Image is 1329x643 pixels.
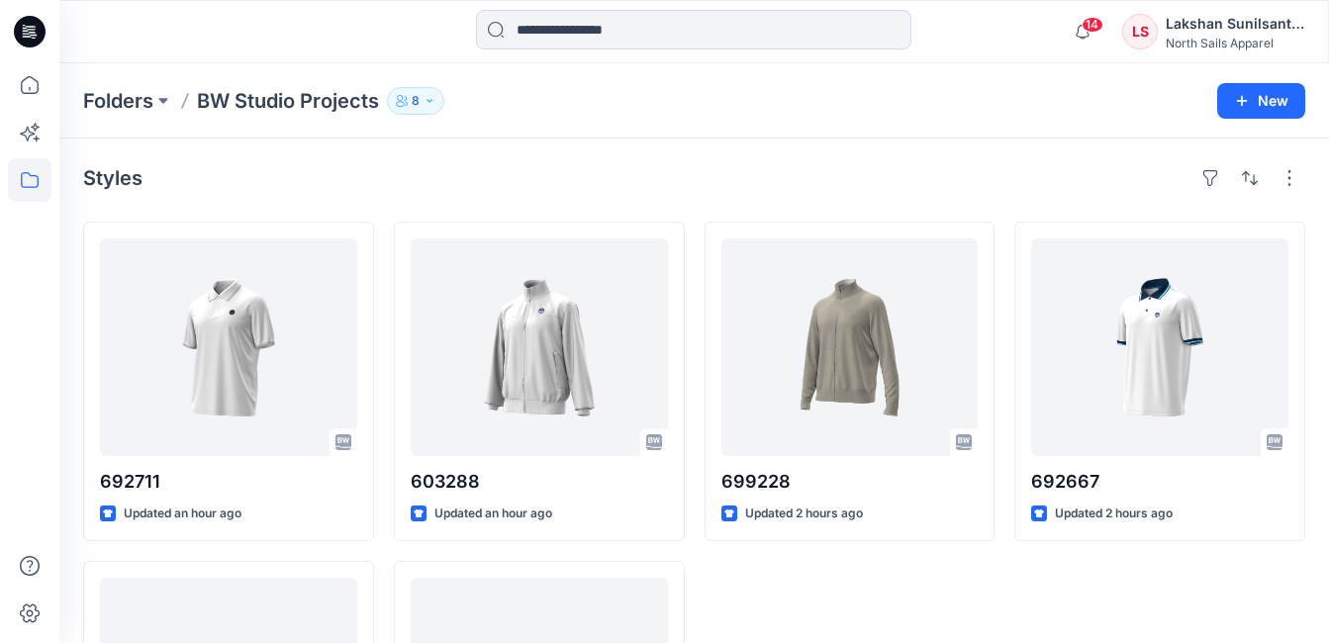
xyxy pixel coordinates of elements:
[721,468,979,496] p: 699228
[1122,14,1158,49] div: LS
[1055,504,1173,524] p: Updated 2 hours ago
[745,504,863,524] p: Updated 2 hours ago
[387,87,444,115] button: 8
[197,87,379,115] p: BW Studio Projects
[1166,12,1304,36] div: Lakshan Sunilsantha
[1031,238,1288,456] a: 692667
[1217,83,1305,119] button: New
[100,238,357,456] a: 692711
[412,90,420,112] p: 8
[1031,468,1288,496] p: 692667
[721,238,979,456] a: 699228
[411,238,668,456] a: 603288
[83,87,153,115] a: Folders
[83,166,142,190] h4: Styles
[124,504,241,524] p: Updated an hour ago
[411,468,668,496] p: 603288
[1082,17,1103,33] span: 14
[100,468,357,496] p: 692711
[1166,36,1304,50] div: North Sails Apparel
[434,504,552,524] p: Updated an hour ago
